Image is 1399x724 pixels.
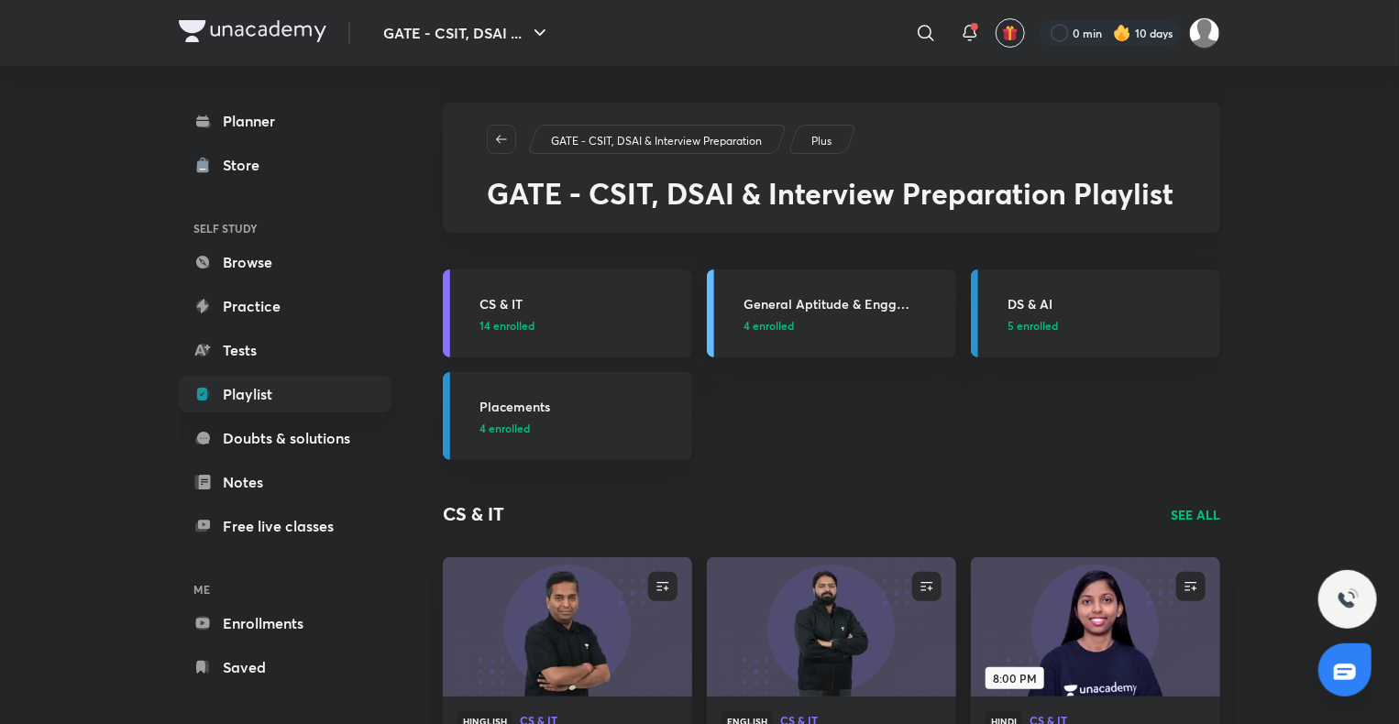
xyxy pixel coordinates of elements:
h6: ME [179,574,391,605]
img: Company Logo [179,20,326,42]
a: Store [179,147,391,183]
a: Company Logo [179,20,326,47]
div: Store [223,154,270,176]
img: new-thumbnail [968,555,1222,697]
a: Saved [179,649,391,686]
a: Enrollments [179,605,391,642]
img: streak [1113,24,1131,42]
a: DS & AI5 enrolled [971,269,1220,357]
a: Playlist [179,376,391,412]
a: Doubts & solutions [179,420,391,456]
span: 8:00 PM [986,667,1044,689]
a: Tests [179,332,391,368]
a: CS & IT14 enrolled [443,269,692,357]
a: Free live classes [179,508,391,544]
h2: CS & IT [443,500,504,528]
a: Notes [179,464,391,500]
span: 4 enrolled [479,420,530,436]
a: Plus [809,133,835,149]
button: GATE - CSIT, DSAI ... [372,15,562,51]
a: Practice [179,288,391,324]
p: GATE - CSIT, DSAI & Interview Preparation [551,133,762,149]
a: new-thumbnail [443,557,692,697]
a: Placements4 enrolled [443,372,692,460]
h6: SELF STUDY [179,213,391,244]
h3: Placements [479,397,681,416]
h3: DS & AI [1008,294,1209,313]
img: ttu [1337,588,1359,610]
a: SEE ALL [1171,505,1220,524]
span: 14 enrolled [479,317,534,334]
p: Plus [811,133,832,149]
span: GATE - CSIT, DSAI & Interview Preparation Playlist [487,173,1173,213]
img: Somya P [1189,17,1220,49]
a: new-thumbnail [707,557,956,697]
a: Browse [179,244,391,280]
button: avatar [996,18,1025,48]
img: avatar [1002,25,1019,41]
a: new-thumbnail8:00 PM [971,557,1220,697]
img: new-thumbnail [440,555,694,697]
h3: CS & IT [479,294,681,313]
span: 4 enrolled [744,317,794,334]
h3: General Aptitude & Engg Mathematics [744,294,945,313]
img: new-thumbnail [704,555,958,697]
a: GATE - CSIT, DSAI & Interview Preparation [548,133,766,149]
a: Planner [179,103,391,139]
a: General Aptitude & Engg Mathematics4 enrolled [707,269,956,357]
span: 5 enrolled [1008,317,1058,334]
